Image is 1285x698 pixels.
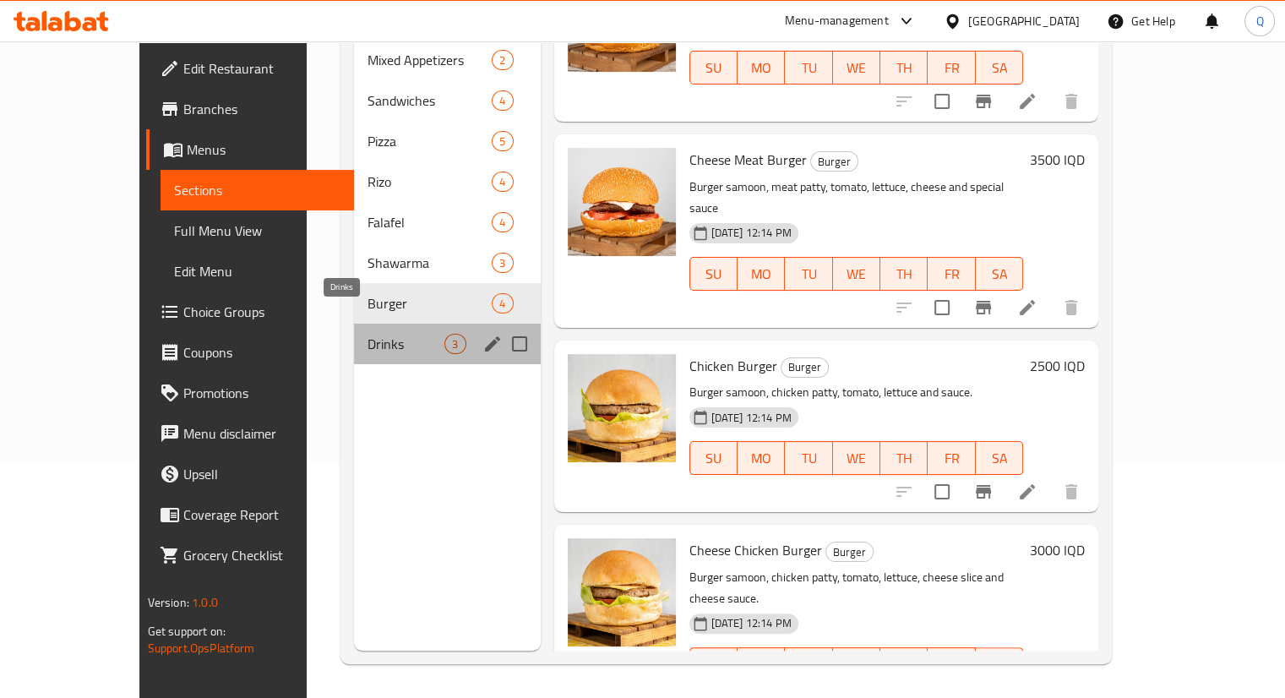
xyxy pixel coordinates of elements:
[744,262,778,286] span: MO
[833,647,880,681] button: WE
[368,131,492,151] div: Pizza
[493,93,512,109] span: 4
[183,464,340,484] span: Upsell
[833,441,880,475] button: WE
[174,261,340,281] span: Edit Menu
[1051,287,1092,328] button: delete
[976,51,1023,85] button: SA
[928,51,975,85] button: FR
[934,446,968,471] span: FR
[963,81,1004,122] button: Branch-specific-item
[187,139,340,160] span: Menus
[368,293,492,314] span: Burger
[146,332,354,373] a: Coupons
[174,221,340,241] span: Full Menu View
[880,51,928,85] button: TH
[738,51,785,85] button: MO
[968,12,1080,30] div: [GEOGRAPHIC_DATA]
[811,152,858,172] span: Burger
[354,121,540,161] div: Pizza5
[354,243,540,283] div: Shawarma3
[354,40,540,80] div: Mixed Appetizers2
[738,647,785,681] button: MO
[785,441,832,475] button: TU
[983,262,1016,286] span: SA
[924,290,960,325] span: Select to update
[887,446,921,471] span: TH
[480,331,505,357] button: edit
[1017,482,1037,502] a: Edit menu item
[697,262,731,286] span: SU
[354,283,540,324] div: Burger4
[1030,354,1085,378] h6: 2500 IQD
[161,170,354,210] a: Sections
[880,647,928,681] button: TH
[689,147,807,172] span: Cheese Meat Burger
[697,446,731,471] span: SU
[840,56,874,80] span: WE
[146,413,354,454] a: Menu disclaimer
[354,202,540,243] div: Falafel4
[689,177,1024,219] p: Burger samoon, meat patty, tomato, lettuce, cheese and special sauce
[781,357,829,378] div: Burger
[689,353,777,379] span: Chicken Burger
[183,58,340,79] span: Edit Restaurant
[744,446,778,471] span: MO
[785,11,889,31] div: Menu-management
[976,647,1023,681] button: SA
[192,592,218,613] span: 1.0.0
[689,257,738,291] button: SU
[493,255,512,271] span: 3
[492,172,513,192] div: items
[833,257,880,291] button: WE
[840,262,874,286] span: WE
[444,334,466,354] div: items
[183,545,340,565] span: Grocery Checklist
[493,296,512,312] span: 4
[368,212,492,232] span: Falafel
[934,56,968,80] span: FR
[492,293,513,314] div: items
[976,257,1023,291] button: SA
[792,56,825,80] span: TU
[781,357,828,377] span: Burger
[492,90,513,111] div: items
[183,302,340,322] span: Choice Groups
[697,56,731,80] span: SU
[840,446,874,471] span: WE
[146,129,354,170] a: Menus
[705,225,798,241] span: [DATE] 12:14 PM
[976,441,1023,475] button: SA
[146,454,354,494] a: Upsell
[368,90,492,111] span: Sandwiches
[368,50,492,70] span: Mixed Appetizers
[368,253,492,273] span: Shawarma
[928,647,975,681] button: FR
[738,257,785,291] button: MO
[833,51,880,85] button: WE
[492,253,513,273] div: items
[983,56,1016,80] span: SA
[1255,12,1263,30] span: Q
[744,56,778,80] span: MO
[924,84,960,119] span: Select to update
[689,51,738,85] button: SU
[689,441,738,475] button: SU
[1030,538,1085,562] h6: 3000 IQD
[161,251,354,292] a: Edit Menu
[183,504,340,525] span: Coverage Report
[148,637,255,659] a: Support.OpsPlatform
[354,161,540,202] div: Rizo4
[1051,81,1092,122] button: delete
[183,423,340,444] span: Menu disclaimer
[963,287,1004,328] button: Branch-specific-item
[928,257,975,291] button: FR
[146,494,354,535] a: Coverage Report
[738,441,785,475] button: MO
[1017,297,1037,318] a: Edit menu item
[568,538,676,646] img: Cheese Chicken Burger
[368,172,492,192] span: Rizo
[810,151,858,172] div: Burger
[354,80,540,121] div: Sandwiches4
